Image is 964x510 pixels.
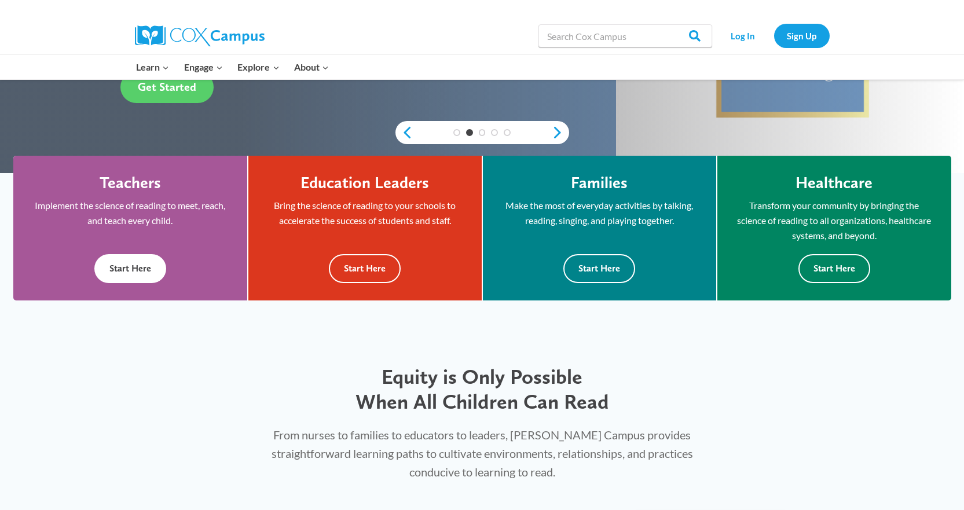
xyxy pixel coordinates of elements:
a: 1 [453,129,460,136]
a: Get Started [120,71,214,103]
a: Families Make the most of everyday activities by talking, reading, singing, and playing together.... [483,156,716,300]
p: From nurses to families to educators to leaders, [PERSON_NAME] Campus provides straightforward le... [258,425,706,481]
button: Start Here [329,254,401,282]
a: 4 [491,129,498,136]
button: Start Here [563,254,635,282]
span: Equity is Only Possible When All Children Can Read [355,364,609,414]
p: Implement the science of reading to meet, reach, and teach every child. [31,198,230,228]
button: Child menu of Explore [230,55,287,79]
a: Teachers Implement the science of reading to meet, reach, and teach every child. Start Here [13,156,247,300]
a: Log In [718,24,768,47]
p: Make the most of everyday activities by talking, reading, singing, and playing together. [500,198,699,228]
a: 2 [466,129,473,136]
h4: Healthcare [796,173,873,193]
a: 5 [504,129,511,136]
button: Child menu of Learn [129,55,177,79]
a: Healthcare Transform your community by bringing the science of reading to all organizations, heal... [717,156,951,300]
a: Sign Up [774,24,830,47]
div: content slider buttons [395,121,569,144]
h4: Teachers [100,173,161,193]
h4: Families [571,173,628,193]
nav: Secondary Navigation [718,24,830,47]
nav: Primary Navigation [129,55,336,79]
button: Child menu of Engage [177,55,230,79]
span: Get Started [138,80,196,94]
h4: Education Leaders [300,173,429,193]
p: Transform your community by bringing the science of reading to all organizations, healthcare syst... [735,198,934,243]
button: Start Here [94,254,166,282]
a: Education Leaders Bring the science of reading to your schools to accelerate the success of stude... [248,156,482,300]
button: Child menu of About [287,55,336,79]
p: Bring the science of reading to your schools to accelerate the success of students and staff. [266,198,464,228]
button: Start Here [798,254,870,282]
input: Search Cox Campus [538,24,712,47]
img: Cox Campus [135,25,265,46]
a: previous [395,126,413,140]
a: 3 [479,129,486,136]
a: next [552,126,569,140]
